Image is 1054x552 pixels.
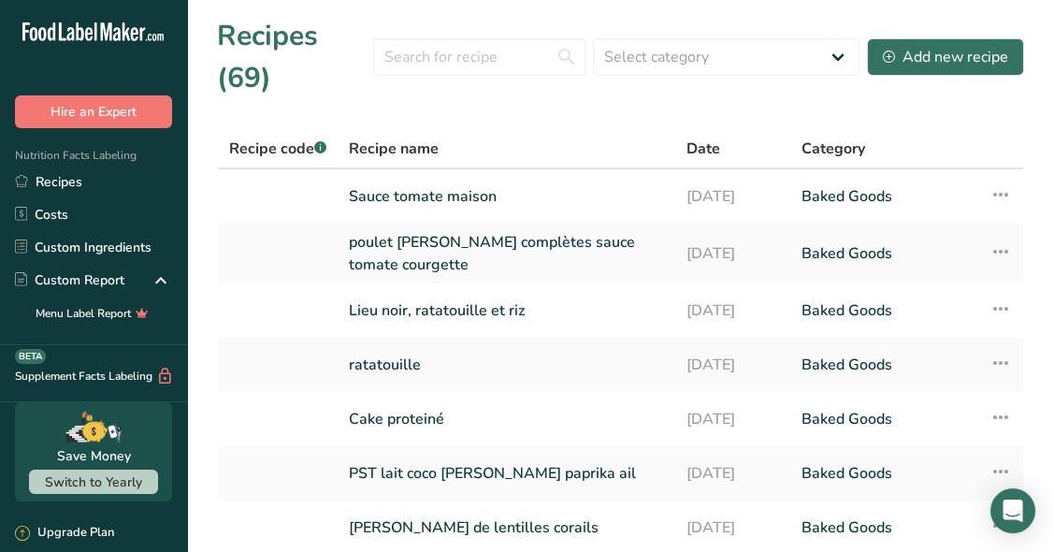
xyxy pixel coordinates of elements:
[229,138,326,159] span: Recipe code
[349,291,664,330] a: Lieu noir, ratatouille et riz
[349,508,664,547] a: [PERSON_NAME] de lentilles corails
[349,177,664,216] a: Sauce tomate maison
[686,508,779,547] a: [DATE]
[15,270,124,290] div: Custom Report
[349,454,664,493] a: PST lait coco [PERSON_NAME] paprika ail
[801,345,967,385] a: Baked Goods
[57,446,131,466] div: Save Money
[15,349,46,364] div: BETA
[349,231,664,276] a: poulet [PERSON_NAME] complètes sauce tomate courgette
[801,291,967,330] a: Baked Goods
[801,231,967,276] a: Baked Goods
[29,470,158,494] button: Switch to Yearly
[349,399,664,439] a: Cake proteiné
[801,177,967,216] a: Baked Goods
[45,473,142,491] span: Switch to Yearly
[801,138,865,160] span: Category
[15,95,172,128] button: Hire an Expert
[801,454,967,493] a: Baked Goods
[686,177,779,216] a: [DATE]
[686,138,720,160] span: Date
[217,15,373,99] h1: Recipes (69)
[990,488,1035,533] div: Open Intercom Messenger
[686,399,779,439] a: [DATE]
[686,454,779,493] a: [DATE]
[349,138,439,160] span: Recipe name
[801,508,967,547] a: Baked Goods
[867,38,1024,76] button: Add new recipe
[373,38,585,76] input: Search for recipe
[686,231,779,276] a: [DATE]
[15,524,114,543] div: Upgrade Plan
[349,345,664,385] a: ratatouille
[686,291,779,330] a: [DATE]
[801,399,967,439] a: Baked Goods
[883,46,1008,68] div: Add new recipe
[686,345,779,385] a: [DATE]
